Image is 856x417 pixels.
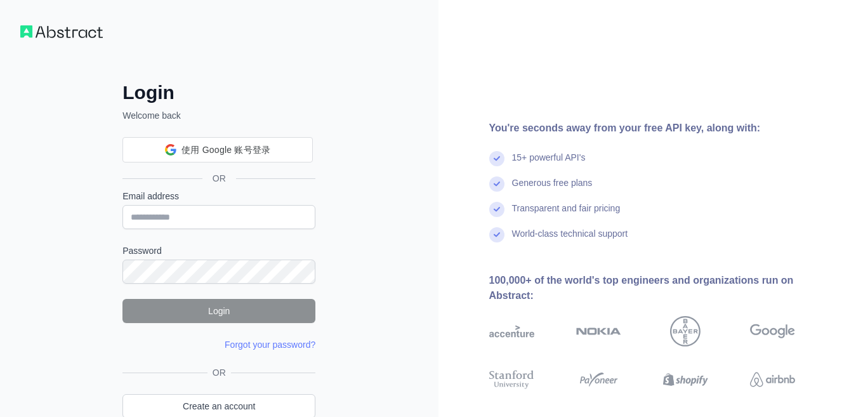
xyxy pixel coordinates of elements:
img: nokia [576,316,621,347]
div: You're seconds away from your free API key, along with: [489,121,836,136]
img: stanford university [489,368,534,391]
div: 15+ powerful API's [512,151,586,176]
label: Password [122,244,315,257]
img: check mark [489,176,504,192]
p: Welcome back [122,109,315,122]
img: Workflow [20,25,103,38]
span: OR [202,172,236,185]
div: 100,000+ of the world's top engineers and organizations run on Abstract: [489,273,836,303]
img: bayer [670,316,701,347]
img: check mark [489,227,504,242]
img: accenture [489,316,534,347]
span: OR [207,366,231,379]
a: Forgot your password? [225,340,315,350]
img: shopify [663,368,708,391]
div: Generous free plans [512,176,593,202]
span: 使用 Google 账号登录 [181,143,270,157]
div: 使用 Google 账号登录 [122,137,313,162]
img: google [750,316,795,347]
img: check mark [489,151,504,166]
img: airbnb [750,368,795,391]
div: World-class technical support [512,227,628,253]
img: check mark [489,202,504,217]
img: payoneer [576,368,621,391]
h2: Login [122,81,315,104]
div: Transparent and fair pricing [512,202,621,227]
button: Login [122,299,315,323]
label: Email address [122,190,315,202]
